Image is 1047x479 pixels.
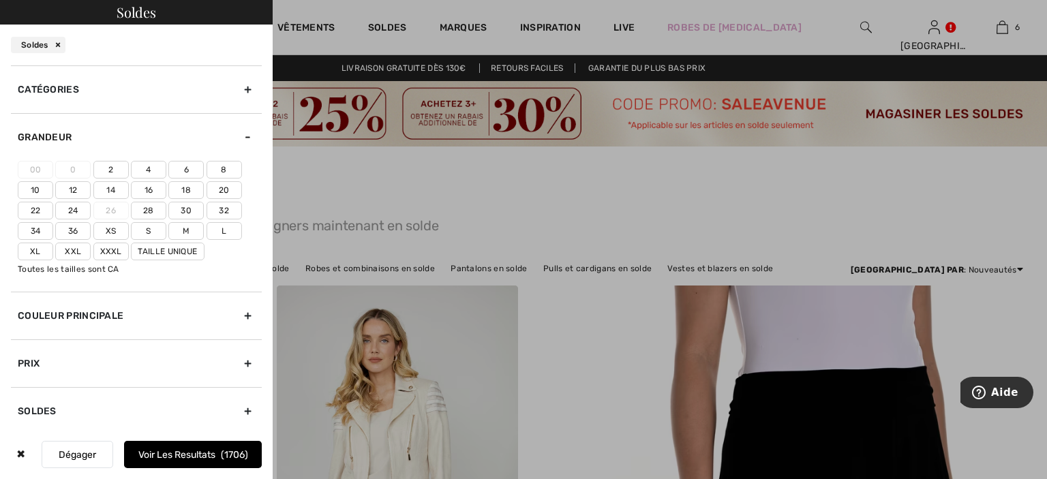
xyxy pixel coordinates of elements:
label: 6 [168,161,204,179]
label: 0 [55,161,91,179]
label: 34 [18,222,53,240]
label: Xxxl [93,243,129,260]
label: S [131,222,166,240]
label: M [168,222,204,240]
div: ✖ [11,441,31,468]
label: 14 [93,181,129,199]
label: 20 [207,181,242,199]
label: L [207,222,242,240]
div: Toutes les tailles sont CA [18,263,262,275]
label: 26 [93,202,129,219]
label: 36 [55,222,91,240]
span: 1706 [221,449,248,461]
label: Xl [18,243,53,260]
label: 18 [168,181,204,199]
label: 2 [93,161,129,179]
label: 8 [207,161,242,179]
iframe: Ouvre un widget dans lequel vous pouvez trouver plus d’informations [960,377,1033,411]
div: Grandeur [11,113,262,161]
label: 32 [207,202,242,219]
label: 00 [18,161,53,179]
label: 24 [55,202,91,219]
div: Couleur Principale [11,292,262,339]
label: Taille Unique [131,243,204,260]
button: Voir les resultats1706 [124,441,262,468]
label: Xxl [55,243,91,260]
label: 22 [18,202,53,219]
div: Prix [11,339,262,387]
label: 10 [18,181,53,199]
label: Xs [93,222,129,240]
div: Soldes [11,37,65,53]
button: Dégager [42,441,113,468]
label: 4 [131,161,166,179]
div: Soldes [11,387,262,435]
label: 28 [131,202,166,219]
label: 30 [168,202,204,219]
label: 12 [55,181,91,199]
div: Catégories [11,65,262,113]
label: 16 [131,181,166,199]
